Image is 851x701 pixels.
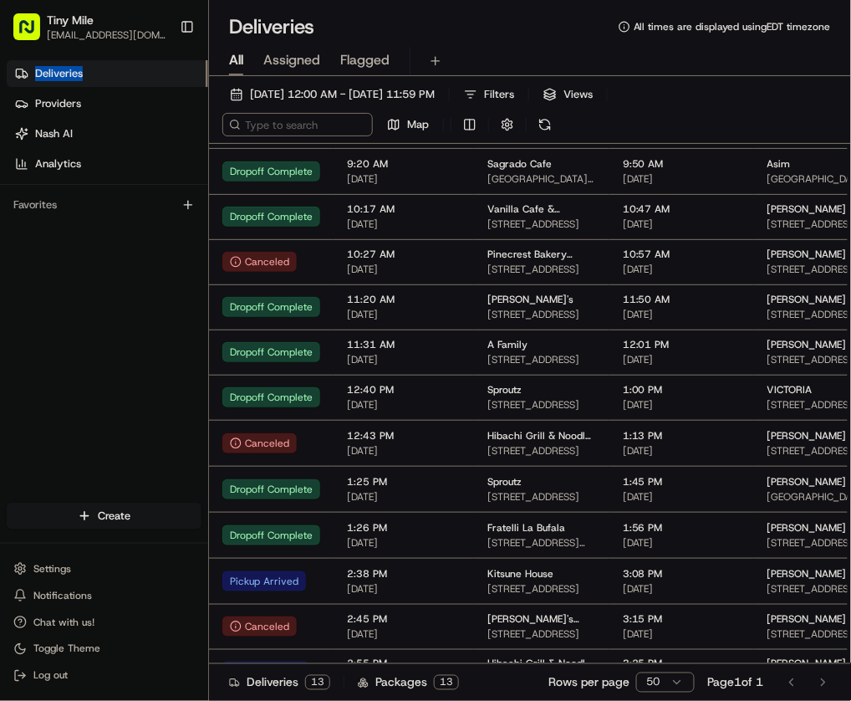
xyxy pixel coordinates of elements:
[767,338,847,351] span: [PERSON_NAME]
[623,658,741,671] span: 3:25 PM
[7,637,201,661] button: Toggle Theme
[347,429,461,443] span: 12:43 PM
[536,83,600,106] button: Views
[347,263,461,276] span: [DATE]
[487,475,522,489] span: Sproutz
[767,202,847,216] span: [PERSON_NAME]
[250,87,435,102] span: [DATE] 12:00 AM - [DATE] 11:59 PM
[98,509,130,524] span: Create
[141,243,155,256] div: 💻
[347,217,461,231] span: [DATE]
[17,67,304,94] p: Welcome 👋
[767,157,791,171] span: Asim
[623,398,741,412] span: [DATE]
[380,113,436,136] button: Map
[347,444,461,458] span: [DATE]
[487,202,596,216] span: Vanilla Cafe & Breakfast/Desserts
[487,338,527,351] span: A Family
[33,589,92,602] span: Notifications
[487,582,596,596] span: [STREET_ADDRESS]
[533,113,557,136] button: Refresh
[347,475,461,489] span: 1:25 PM
[767,293,847,306] span: [PERSON_NAME]
[347,567,461,581] span: 2:38 PM
[10,234,135,264] a: 📗Knowledge Base
[7,611,201,634] button: Chat with us!
[305,675,330,690] div: 13
[347,627,461,641] span: [DATE]
[623,582,741,596] span: [DATE]
[487,353,596,366] span: [STREET_ADDRESS]
[222,252,297,272] button: Canceled
[347,353,461,366] span: [DATE]
[7,664,201,688] button: Log out
[347,338,461,351] span: 11:31 AM
[347,521,461,535] span: 1:26 PM
[229,674,330,691] div: Deliveries
[623,338,741,351] span: 12:01 PM
[487,308,596,321] span: [STREET_ADDRESS]
[222,617,297,637] button: Canceled
[767,567,847,581] span: [PERSON_NAME]
[7,151,208,177] a: Analytics
[487,627,596,641] span: [STREET_ADDRESS]
[158,241,268,258] span: API Documentation
[347,612,461,626] span: 2:45 PM
[118,281,202,294] a: Powered byPylon
[263,50,320,70] span: Assigned
[456,83,522,106] button: Filters
[634,20,831,33] span: All times are displayed using EDT timezone
[623,293,741,306] span: 11:50 AM
[487,383,522,397] span: Sproutz
[487,521,565,535] span: Fratelli La Bufala
[487,248,596,261] span: Pinecrest Bakery ([GEOGRAPHIC_DATA])
[33,616,94,629] span: Chat with us!
[623,157,741,171] span: 9:50 AM
[347,383,461,397] span: 12:40 PM
[47,12,94,28] button: Tiny Mile
[767,521,847,535] span: [PERSON_NAME]
[623,263,741,276] span: [DATE]
[43,108,276,125] input: Clear
[767,429,847,443] span: [PERSON_NAME]
[563,87,593,102] span: Views
[358,674,459,691] div: Packages
[623,490,741,504] span: [DATE]
[487,293,573,306] span: [PERSON_NAME]'s
[347,157,461,171] span: 9:20 AM
[347,490,461,504] span: [DATE]
[708,674,764,691] div: Page 1 of 1
[47,28,166,42] button: [EMAIL_ADDRESS][DOMAIN_NAME]
[7,584,201,607] button: Notifications
[7,90,208,117] a: Providers
[767,612,847,626] span: [PERSON_NAME]
[484,87,514,102] span: Filters
[35,156,81,171] span: Analytics
[767,383,813,397] span: VICTORIA
[7,7,173,47] button: Tiny Mile[EMAIL_ADDRESS][DOMAIN_NAME]
[623,444,741,458] span: [DATE]
[17,17,50,50] img: Nash
[7,60,208,87] a: Deliveries
[7,192,201,218] div: Favorites
[623,627,741,641] span: [DATE]
[229,13,314,40] h1: Deliveries
[623,429,741,443] span: 1:13 PM
[35,126,73,141] span: Nash AI
[623,475,741,489] span: 1:45 PM
[35,96,81,111] span: Providers
[347,172,461,186] span: [DATE]
[487,217,596,231] span: [STREET_ADDRESS]
[434,675,459,690] div: 13
[7,120,208,147] a: Nash AI
[623,308,741,321] span: [DATE]
[347,658,461,671] span: 2:55 PM
[487,612,596,626] span: [PERSON_NAME]'s Pizzeria
[222,433,297,453] button: Canceled
[487,490,596,504] span: [STREET_ADDRESS]
[17,243,30,256] div: 📗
